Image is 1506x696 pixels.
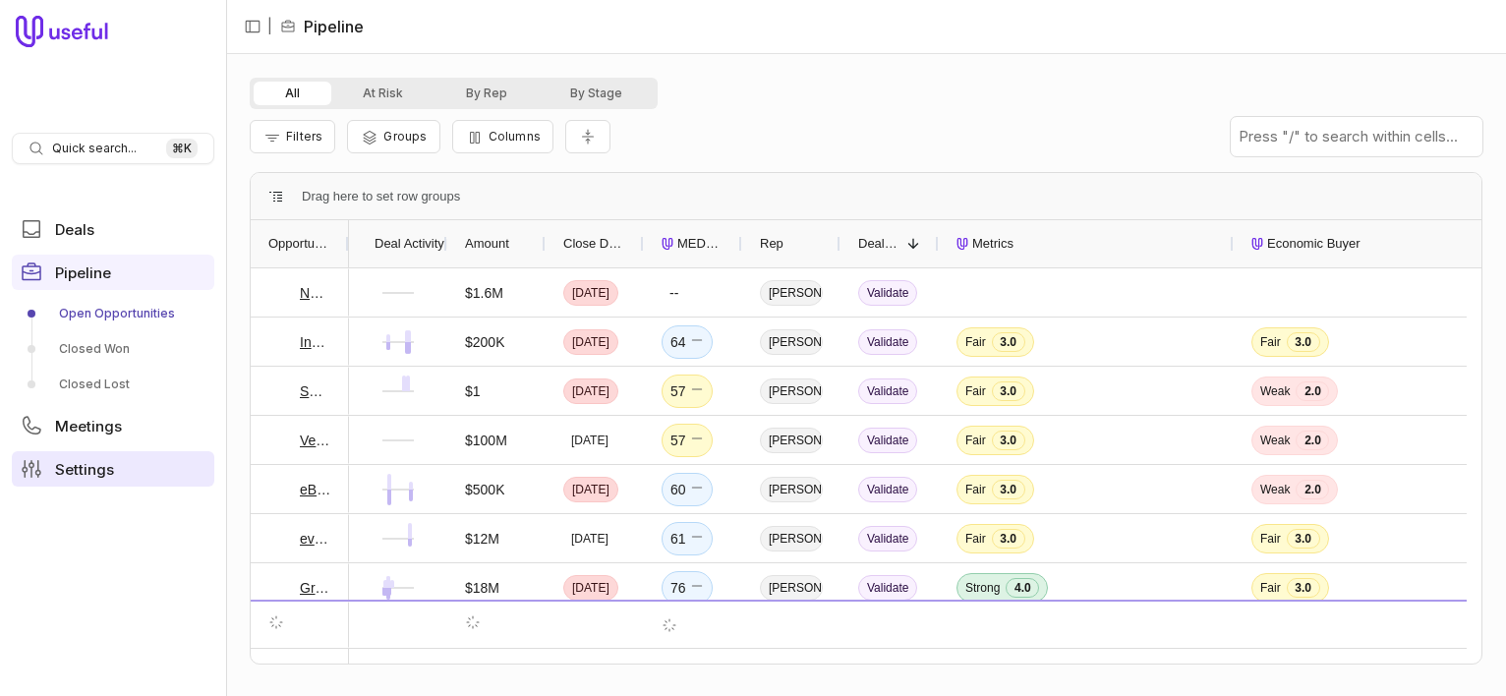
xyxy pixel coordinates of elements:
div: Pipeline submenu [12,298,214,400]
span: Fair [1260,531,1281,547]
span: Settings [55,462,114,477]
span: Close Date [563,232,626,256]
span: [PERSON_NAME] [760,428,823,453]
span: 3.0 [992,381,1025,401]
button: Group Pipeline [347,120,439,153]
span: Validate [858,280,917,306]
span: Rep [760,232,783,256]
span: No change [690,379,704,403]
span: Weak [1260,433,1290,448]
a: Deals [12,211,214,247]
div: $12M [465,527,499,551]
span: Deals [55,222,94,237]
span: Deal Activity [375,232,444,256]
div: 64 [670,330,704,354]
div: 57 [670,379,704,403]
span: 3.0 [992,431,1025,450]
button: By Rep [434,82,539,105]
time: [DATE] [572,285,609,301]
span: 3.0 [1287,529,1320,549]
span: Validate [858,378,917,404]
div: $1.6M [465,281,503,305]
div: Row Groups [302,185,460,208]
a: Open Opportunities [12,298,214,329]
span: No change [690,429,704,452]
div: 61 [670,527,704,551]
span: Validate [858,477,917,502]
time: [DATE] [571,531,608,547]
span: 3.0 [992,480,1025,499]
div: Metrics [956,220,1216,267]
span: Groups [383,129,427,144]
span: Fair [965,433,986,448]
span: Meetings [55,419,122,434]
div: 57 [670,429,704,452]
div: 60 [670,478,704,501]
span: No change [690,625,704,649]
div: -- [669,281,678,305]
span: No change [690,527,704,551]
a: everup [300,527,331,551]
span: [PERSON_NAME] [760,624,823,650]
span: Fair [1260,580,1281,596]
button: At Risk [331,82,434,105]
span: No change [690,576,704,600]
a: Settings [12,451,214,487]
span: 2.0 [1296,381,1329,401]
li: Pipeline [280,15,364,38]
span: Filters [286,129,322,144]
a: Pipeline [12,255,214,290]
time: [DATE] [571,433,608,448]
span: Validate [858,428,917,453]
span: 3.0 [1287,332,1320,352]
button: By Stage [539,82,654,105]
span: Fair [965,482,986,497]
div: $1 [465,379,481,403]
span: Validate [858,526,917,551]
span: Quick search... [52,141,137,156]
div: $18M [465,576,499,600]
span: Weak [1260,482,1290,497]
time: [DATE] [572,482,609,497]
span: Opportunity [268,232,331,256]
span: [PERSON_NAME] [760,378,823,404]
span: Amount [465,232,509,256]
span: [PERSON_NAME] [760,280,823,306]
span: Deal Stage [858,232,899,256]
span: 2.0 [1296,480,1329,499]
span: Columns [489,129,541,144]
span: Strong [965,580,1000,596]
a: Microblink [300,625,331,649]
button: Collapse sidebar [238,12,267,41]
span: [PERSON_NAME] [760,526,823,551]
span: Pipeline [55,265,111,280]
time: [DATE] [572,580,609,596]
span: [PERSON_NAME] [760,329,823,355]
kbd: ⌘ K [166,139,198,158]
div: 63 [670,625,704,649]
span: 3.0 [992,529,1025,549]
span: 3.0 [1287,578,1320,598]
span: Drag here to set row groups [302,185,460,208]
a: eBay Inc. - Outbound [300,478,331,501]
span: Validate [858,329,917,355]
span: Fair [965,531,986,547]
div: 76 [670,576,704,600]
div: $200K [465,330,504,354]
span: [PERSON_NAME] [760,477,823,502]
a: GroupTogether - Outbound [300,576,331,600]
span: 2.0 [1296,627,1329,647]
time: [DATE] [572,383,609,399]
span: Fair [965,383,986,399]
span: 3.0 [992,332,1025,352]
span: Strong [965,629,1000,645]
time: [DATE] [572,334,609,350]
span: [PERSON_NAME] [760,575,823,601]
span: 2.0 [1296,431,1329,450]
span: Weak [1260,383,1290,399]
div: $600K [465,625,504,649]
span: 4.0 [1006,627,1039,647]
a: SERMO - New Deal - Outbound [300,379,331,403]
div: $500K [465,478,504,501]
span: Validate [858,624,917,650]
